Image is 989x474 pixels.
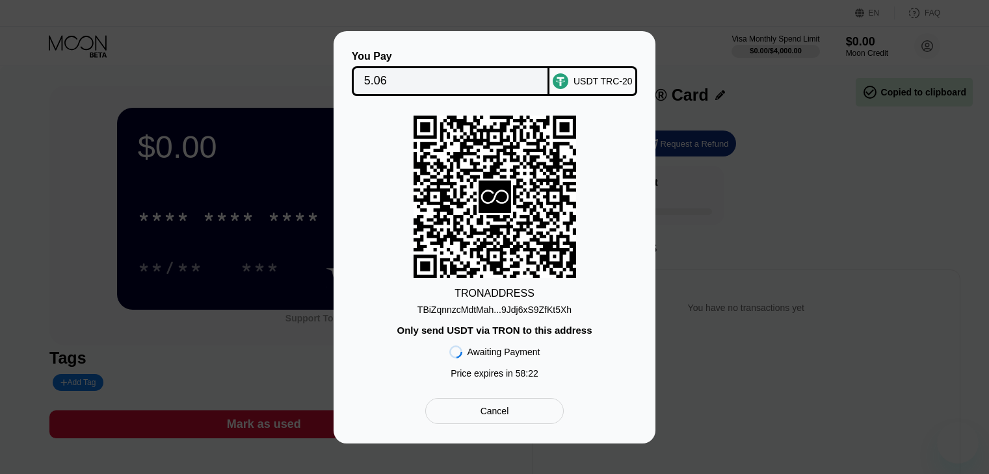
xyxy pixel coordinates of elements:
div: You Pay [352,51,550,62]
iframe: Nút để khởi chạy cửa sổ nhắn tin [937,422,979,464]
div: Cancel [481,405,509,417]
div: TBiZqnnzcMdtMah...9Jdj6xS9ZfKt5Xh [417,305,572,315]
div: TBiZqnnzcMdtMah...9Jdj6xS9ZfKt5Xh [417,299,572,315]
div: USDT TRC-20 [574,76,633,86]
div: Cancel [425,398,564,424]
div: Awaiting Payment [468,347,540,357]
span: 58 : 22 [516,368,538,379]
div: You PayUSDT TRC-20 [353,51,636,96]
div: Only send USDT via TRON to this address [397,325,592,336]
div: Price expires in [451,368,538,379]
div: TRON ADDRESS [455,288,534,299]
